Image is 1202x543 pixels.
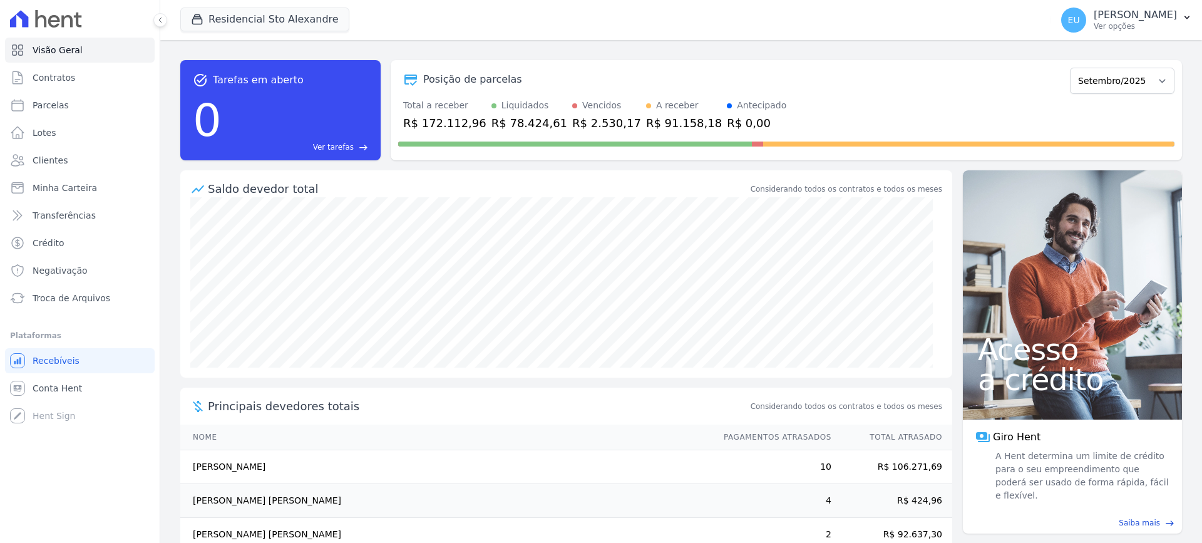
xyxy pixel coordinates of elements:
[5,120,155,145] a: Lotes
[33,127,56,139] span: Lotes
[227,142,368,153] a: Ver tarefas east
[712,425,832,450] th: Pagamentos Atrasados
[193,88,222,153] div: 0
[501,99,549,112] div: Liquidados
[5,230,155,256] a: Crédito
[1094,9,1177,21] p: [PERSON_NAME]
[5,258,155,283] a: Negativação
[993,430,1040,445] span: Giro Hent
[1051,3,1202,38] button: EU [PERSON_NAME] Ver opções
[33,44,83,56] span: Visão Geral
[403,115,486,132] div: R$ 172.112,96
[180,8,349,31] button: Residencial Sto Alexandre
[33,354,80,367] span: Recebíveis
[180,450,712,484] td: [PERSON_NAME]
[832,484,952,518] td: R$ 424,96
[582,99,621,112] div: Vencidos
[5,175,155,200] a: Minha Carteira
[646,115,722,132] div: R$ 91.158,18
[712,484,832,518] td: 4
[403,99,486,112] div: Total a receber
[751,184,942,195] div: Considerando todos os contratos e todos os meses
[313,142,354,153] span: Ver tarefas
[33,237,64,249] span: Crédito
[180,484,712,518] td: [PERSON_NAME] [PERSON_NAME]
[33,382,82,395] span: Conta Hent
[1094,21,1177,31] p: Ver opções
[978,334,1167,365] span: Acesso
[33,71,75,84] span: Contratos
[33,264,88,277] span: Negativação
[737,99,786,112] div: Antecipado
[10,328,150,343] div: Plataformas
[180,425,712,450] th: Nome
[5,348,155,373] a: Recebíveis
[359,143,368,152] span: east
[993,450,1169,502] span: A Hent determina um limite de crédito para o seu empreendimento que poderá ser usado de forma ráp...
[33,209,96,222] span: Transferências
[832,450,952,484] td: R$ 106.271,69
[208,398,748,415] span: Principais devedores totais
[970,517,1174,529] a: Saiba mais east
[5,93,155,118] a: Parcelas
[751,401,942,412] span: Considerando todos os contratos e todos os meses
[208,180,748,197] div: Saldo devedor total
[423,72,522,87] div: Posição de parcelas
[5,376,155,401] a: Conta Hent
[712,450,832,484] td: 10
[213,73,304,88] span: Tarefas em aberto
[33,182,97,194] span: Minha Carteira
[5,65,155,90] a: Contratos
[491,115,567,132] div: R$ 78.424,61
[33,292,110,304] span: Troca de Arquivos
[193,73,208,88] span: task_alt
[33,99,69,111] span: Parcelas
[33,154,68,167] span: Clientes
[727,115,786,132] div: R$ 0,00
[978,365,1167,395] span: a crédito
[1165,519,1174,528] span: east
[5,286,155,311] a: Troca de Arquivos
[572,115,641,132] div: R$ 2.530,17
[1068,16,1080,24] span: EU
[5,203,155,228] a: Transferências
[1119,517,1160,529] span: Saiba mais
[656,99,699,112] div: A receber
[5,148,155,173] a: Clientes
[5,38,155,63] a: Visão Geral
[832,425,952,450] th: Total Atrasado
